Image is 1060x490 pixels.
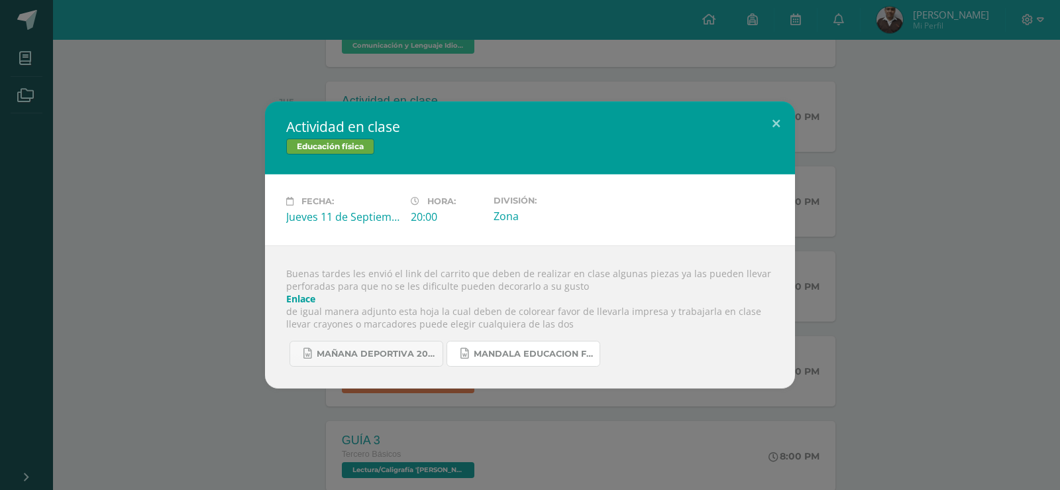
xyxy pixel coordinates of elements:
[757,101,795,147] button: Close (Esc)
[447,341,600,367] a: Mandala educacion fisica 2.docx
[286,210,400,224] div: Jueves 11 de Septiembre
[265,245,795,389] div: Buenas tardes les envió el link del carrito que deben de realizar en clase algunas piezas ya las ...
[427,196,456,206] span: Hora:
[290,341,443,367] a: Mañana deportiva 2025.docx
[494,209,608,223] div: Zona
[317,349,436,359] span: Mañana deportiva 2025.docx
[286,117,774,136] h2: Actividad en clase
[494,196,608,206] label: División:
[411,210,483,224] div: 20:00
[474,349,593,359] span: Mandala educacion fisica 2.docx
[286,292,315,305] a: Enlace
[286,139,374,154] span: Educación física
[301,196,334,206] span: Fecha:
